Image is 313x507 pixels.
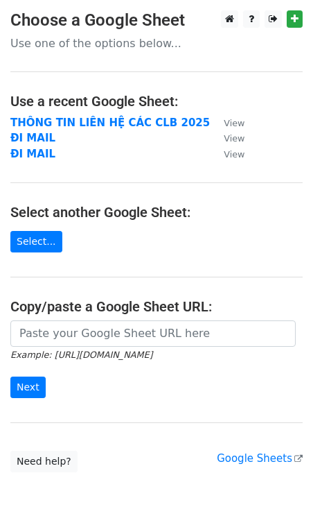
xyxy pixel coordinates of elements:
a: View [210,148,244,160]
small: Example: [URL][DOMAIN_NAME] [10,350,152,360]
input: Next [10,377,46,398]
small: View [224,149,244,160]
a: Select... [10,231,62,252]
a: View [210,132,244,144]
a: ĐI MAIL [10,148,55,160]
h4: Use a recent Google Sheet: [10,93,303,110]
small: View [224,118,244,128]
a: THÔNG TIN LIÊN HỆ CÁC CLB 2025 [10,117,210,129]
a: View [210,117,244,129]
input: Paste your Google Sheet URL here [10,320,296,347]
h3: Choose a Google Sheet [10,10,303,31]
small: View [224,133,244,144]
p: Use one of the options below... [10,36,303,51]
a: ĐI MAIL [10,132,55,144]
h4: Copy/paste a Google Sheet URL: [10,298,303,315]
h4: Select another Google Sheet: [10,204,303,221]
a: Need help? [10,451,78,472]
a: Google Sheets [217,452,303,465]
